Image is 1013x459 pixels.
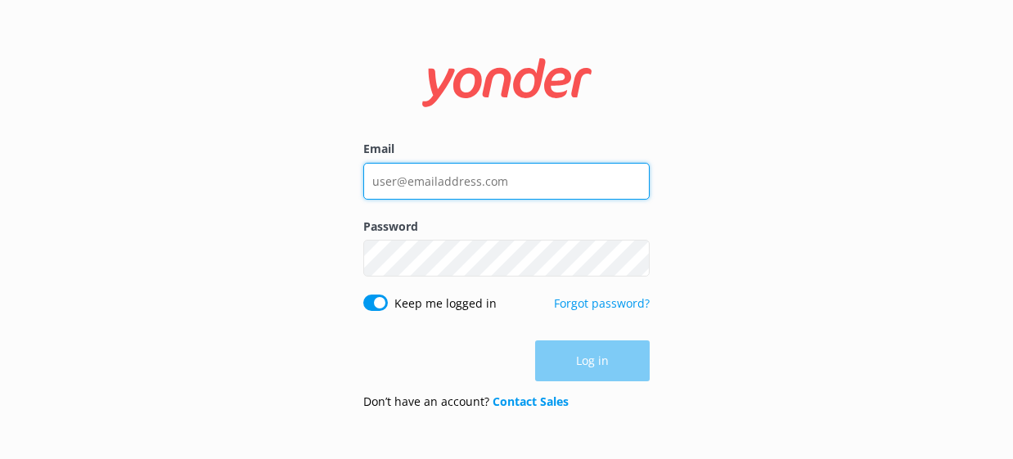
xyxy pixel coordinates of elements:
[554,295,650,311] a: Forgot password?
[617,242,650,275] button: Show password
[363,393,569,411] p: Don’t have an account?
[493,394,569,409] a: Contact Sales
[394,295,497,313] label: Keep me logged in
[363,163,650,200] input: user@emailaddress.com
[363,140,650,158] label: Email
[363,218,650,236] label: Password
